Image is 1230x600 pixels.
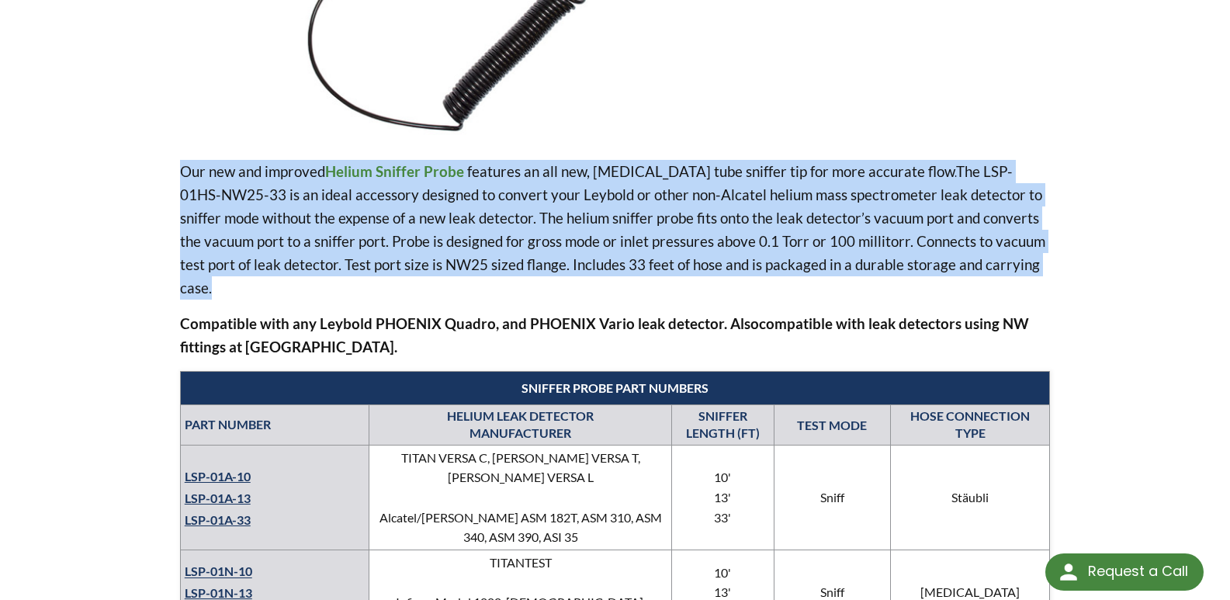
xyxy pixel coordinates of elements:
td: Sniff [774,445,890,550]
a: LSP-01A-13 [185,491,251,505]
span: The [956,162,980,180]
p: Our new and improved features an all new, [MEDICAL_DATA] tube sniffer tip for more accurate flow.... [180,160,1051,300]
td: Stäubli [890,445,1049,550]
th: SNIFFER LENGTH (FT) [672,405,774,446]
td: TEST MODE [774,405,890,446]
td: TITAN VERSA C, [PERSON_NAME] VERSA T, [PERSON_NAME] VERSA L Alcatel/[PERSON_NAME] ASM 182T, ASM 3... [369,445,672,550]
a: LSP-01N-10 [185,564,252,579]
img: round button [1056,560,1081,584]
a: LSP-01N-13 [185,585,252,600]
th: HOSE CONNECTION TYPE [890,405,1049,446]
th: PART NUMBER [180,405,369,446]
a: LSP-01A-10 [185,469,251,484]
th: HELIUM LEAK DETECTOR MANUFACTURER [369,405,672,446]
th: SNIFFER PROBE PART NUMBERS [180,371,1050,404]
td: 10' 13' 33' [672,445,774,550]
strong: Compatible with any Leybold PHOENIX Quadro, and PHOENIX Vario leak detector. Also [180,314,1029,355]
strong: compatible with leak detectors using NW fittings at [GEOGRAPHIC_DATA]. [180,314,1029,355]
div: Request a Call [1045,553,1204,591]
a: LSP-01A-33 [185,512,251,527]
div: Request a Call [1088,553,1188,589]
strong: Helium Sniffer Probe [325,162,464,180]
